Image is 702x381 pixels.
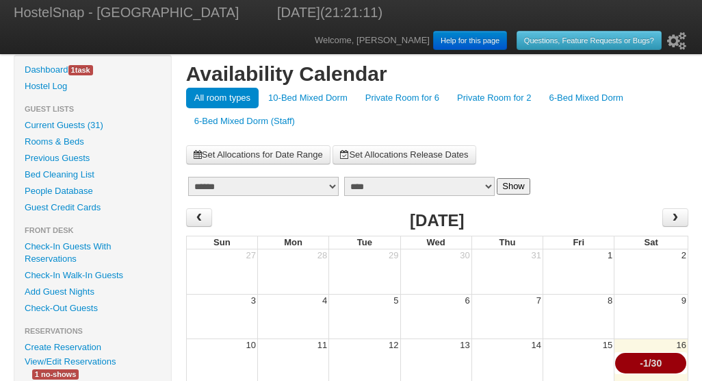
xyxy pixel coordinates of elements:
[14,134,171,150] a: Rooms & Beds
[14,199,171,216] a: Guest Credit Cards
[680,249,688,262] div: 2
[186,236,257,249] th: Sun
[14,183,171,199] a: People Database
[14,101,171,117] li: Guest Lists
[71,66,75,74] span: 1
[387,249,400,262] div: 29
[250,295,257,307] div: 3
[257,236,328,249] th: Mon
[316,339,328,352] div: 11
[530,339,543,352] div: 14
[530,249,543,262] div: 31
[14,222,171,238] li: Front Desk
[315,27,688,54] div: Welcome, [PERSON_NAME]
[14,62,171,78] a: Dashboard1task
[615,353,686,373] div: /
[333,145,476,164] a: Set Allocations Release Dates
[667,32,686,50] i: Setup Wizard
[14,267,171,284] a: Check-In Walk-In Guests
[14,323,171,339] li: Reservations
[245,339,257,352] div: 10
[392,295,400,307] div: 5
[14,300,171,317] a: Check-Out Guests
[14,238,171,267] a: Check-In Guests With Reservations
[400,236,471,249] th: Wed
[186,111,303,132] a: 6-Bed Mixed Dorm (Staff)
[410,208,465,233] h2: [DATE]
[535,295,543,307] div: 7
[321,295,328,307] div: 4
[194,207,205,228] span: ‹
[328,236,400,249] th: Tue
[614,236,688,249] th: Sat
[670,207,681,228] span: ›
[680,295,688,307] div: 9
[320,5,382,20] span: (21:21:11)
[471,236,543,249] th: Thu
[14,117,171,134] a: Current Guests (31)
[245,249,257,262] div: 27
[68,65,93,75] span: task
[186,88,259,108] a: All room types
[640,358,648,369] a: -1
[14,339,171,356] a: Create Reservation
[316,249,328,262] div: 28
[449,88,539,108] a: Private Room for 2
[14,150,171,167] a: Previous Guests
[32,369,79,380] span: 1 no-shows
[606,295,614,307] div: 8
[14,284,171,300] a: Add Guest Nights
[186,62,688,86] h1: Availability Calendar
[458,339,471,352] div: 13
[357,88,447,108] a: Private Room for 6
[14,354,126,369] a: View/Edit Reservations
[14,167,171,183] a: Bed Cleaning List
[387,339,400,352] div: 12
[464,295,471,307] div: 6
[458,249,471,262] div: 30
[543,236,614,249] th: Fri
[651,358,662,369] a: 30
[541,88,631,108] a: 6-Bed Mixed Dorm
[606,249,614,262] div: 1
[433,31,507,50] a: Help for this page
[601,339,614,352] div: 15
[14,78,171,95] a: Hostel Log
[497,178,530,195] button: Show
[22,367,89,381] a: 1 no-shows
[186,145,330,164] a: Set Allocations for Date Range
[675,339,688,352] div: 16
[517,31,662,50] a: Questions, Feature Requests or Bugs?
[260,88,356,108] a: 10-Bed Mixed Dorm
